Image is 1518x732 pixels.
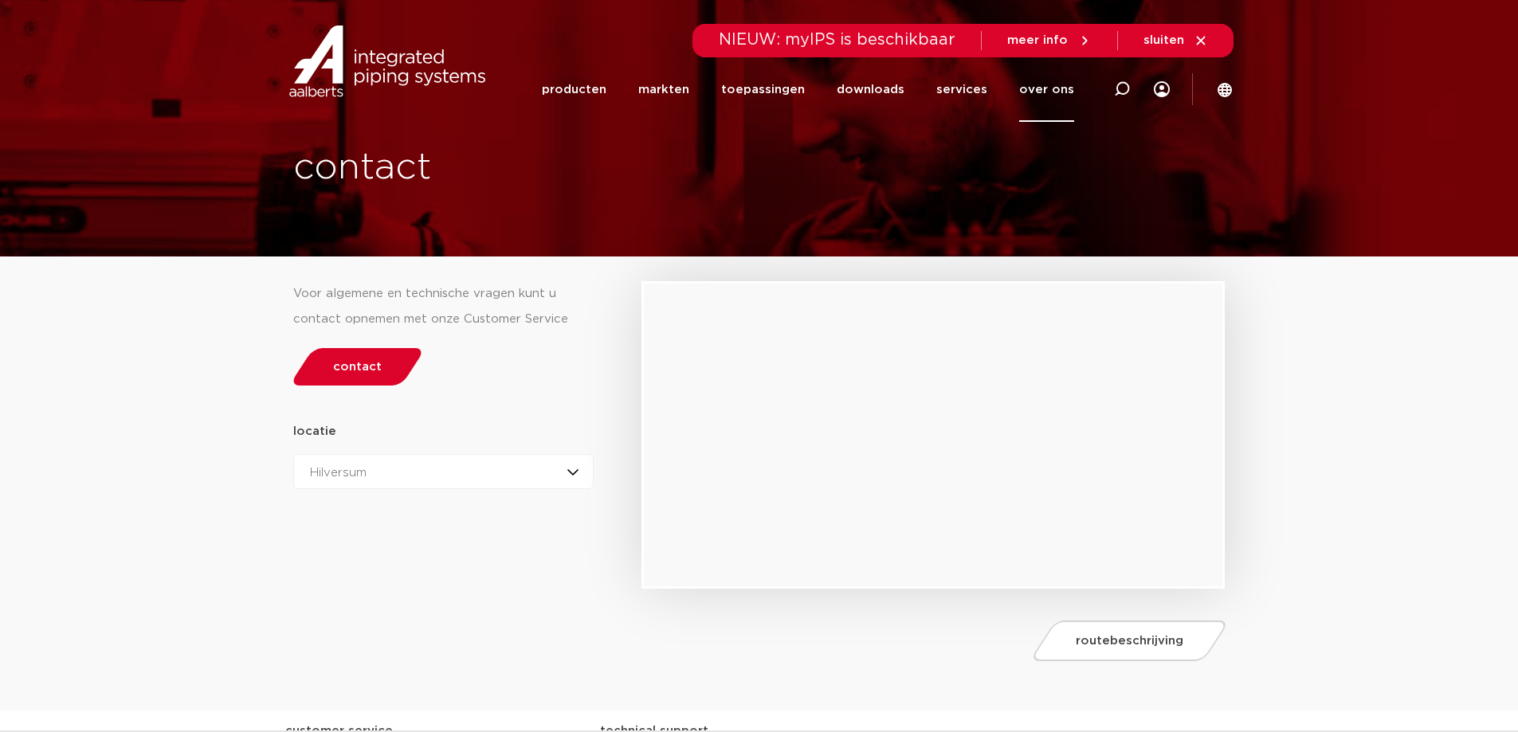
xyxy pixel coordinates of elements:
[293,425,336,437] strong: locatie
[542,57,1074,122] nav: Menu
[288,348,426,386] a: contact
[1143,34,1184,46] span: sluiten
[542,57,606,122] a: producten
[293,281,594,332] div: Voor algemene en technische vragen kunt u contact opnemen met onze Customer Service
[333,361,382,373] span: contact
[1030,620,1230,661] a: routebeschrijving
[293,143,818,194] h1: contact
[638,57,689,122] a: markten
[936,57,987,122] a: services
[1007,33,1092,48] a: meer info
[721,57,805,122] a: toepassingen
[1076,635,1183,647] span: routebeschrijving
[1019,57,1074,122] a: over ons
[1007,34,1068,46] span: meer info
[837,57,904,122] a: downloads
[719,32,955,48] span: NIEUW: myIPS is beschikbaar
[1154,57,1170,122] div: my IPS
[1143,33,1208,48] a: sluiten
[310,467,367,479] span: Hilversum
